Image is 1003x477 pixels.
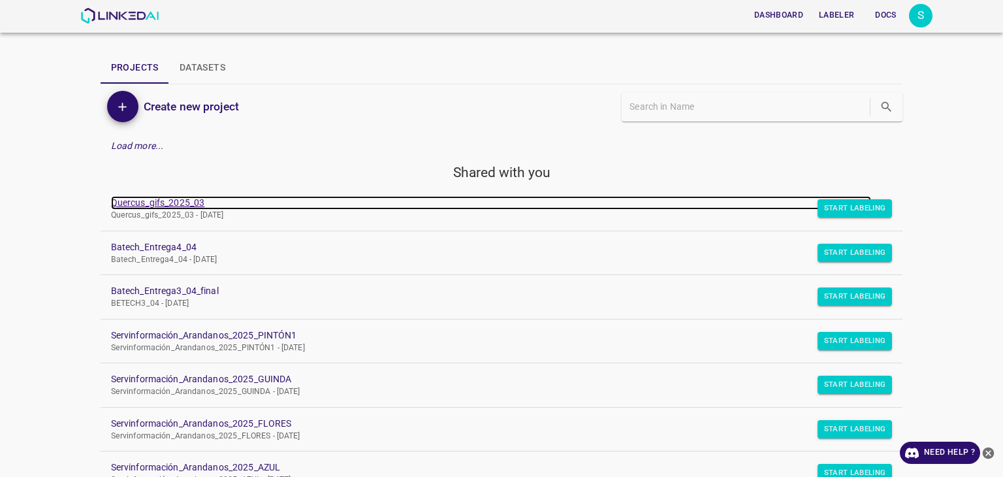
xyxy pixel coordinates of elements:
button: Start Labeling [818,244,893,262]
a: Batech_Entrega4_04 [111,240,872,254]
a: Batech_Entrega3_04_final [111,284,872,298]
p: Servinformación_Arandanos_2025_GUINDA - [DATE] [111,386,872,398]
button: Start Labeling [818,376,893,394]
h5: Shared with you [101,163,903,182]
button: Start Labeling [818,288,893,306]
button: Start Labeling [818,420,893,438]
p: Servinformación_Arandanos_2025_PINTÓN1 - [DATE] [111,342,872,354]
h6: Create new project [144,97,239,116]
button: Start Labeling [818,332,893,350]
button: Docs [865,5,906,26]
a: Quercus_gifs_2025_03 [111,196,872,210]
button: Dashboard [749,5,808,26]
em: Load more... [111,140,164,151]
button: Add [107,91,138,122]
button: search [873,93,900,120]
button: Open settings [909,4,932,27]
a: Labeler [811,2,862,29]
a: Dashboard [746,2,811,29]
p: Batech_Entrega4_04 - [DATE] [111,254,872,266]
a: Servinformación_Arandanos_2025_GUINDA [111,372,872,386]
a: Servinformación_Arandanos_2025_AZUL [111,461,872,474]
p: BETECH3_04 - [DATE] [111,298,872,310]
button: close-help [980,442,996,464]
p: Servinformación_Arandanos_2025_FLORES - [DATE] [111,431,872,442]
a: Servinformación_Arandanos_2025_FLORES [111,417,872,431]
a: Docs [862,2,909,29]
button: Labeler [814,5,859,26]
div: Load more... [101,134,903,158]
input: Search in Name [629,97,867,116]
p: Quercus_gifs_2025_03 - [DATE] [111,210,872,222]
img: LinkedAI [80,8,159,24]
a: Need Help ? [900,442,980,464]
button: Datasets [169,52,236,84]
div: S [909,4,932,27]
a: Create new project [138,97,239,116]
a: Servinformación_Arandanos_2025_PINTÓN1 [111,329,872,342]
button: Start Labeling [818,199,893,218]
button: Projects [101,52,169,84]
